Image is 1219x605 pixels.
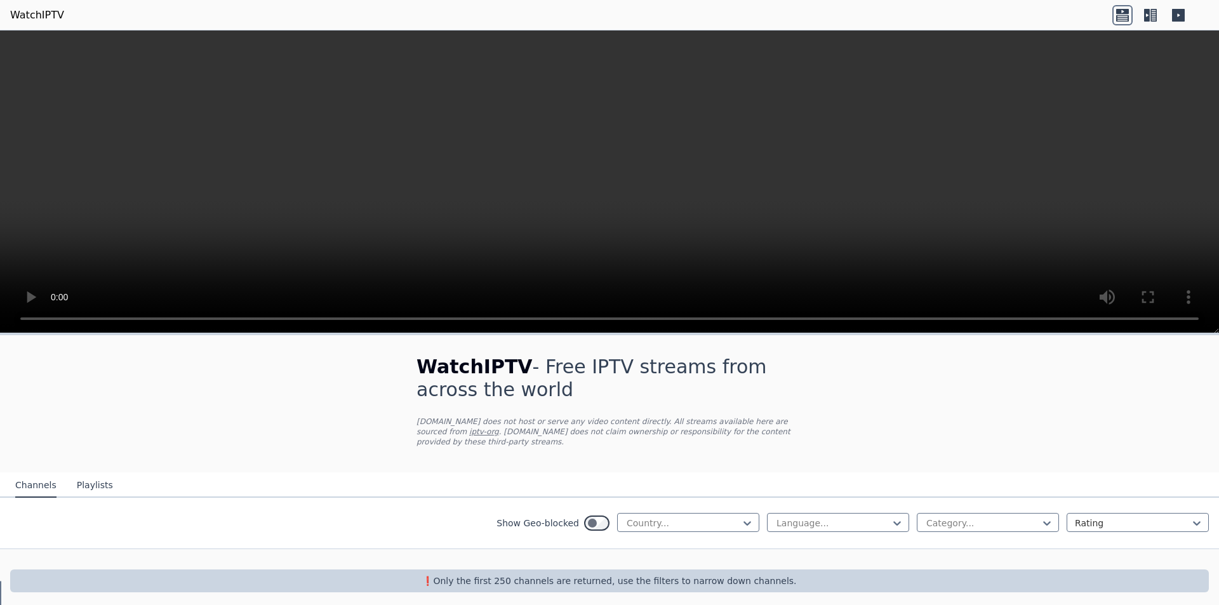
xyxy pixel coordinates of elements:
span: WatchIPTV [416,356,533,378]
h1: - Free IPTV streams from across the world [416,356,803,401]
button: Playlists [77,474,113,498]
a: iptv-org [469,427,499,436]
label: Show Geo-blocked [496,517,579,529]
a: WatchIPTV [10,8,64,23]
button: Channels [15,474,57,498]
p: [DOMAIN_NAME] does not host or serve any video content directly. All streams available here are s... [416,416,803,447]
p: ❗️Only the first 250 channels are returned, use the filters to narrow down channels. [15,575,1204,587]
